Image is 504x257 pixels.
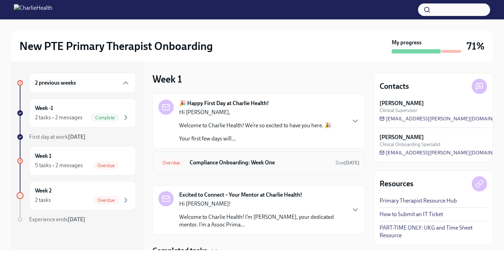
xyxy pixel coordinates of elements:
h4: Completed tasks [153,246,207,256]
span: Complete [91,115,119,120]
a: Primary Therapist Resource Hub [380,197,457,205]
h4: Contacts [380,81,409,92]
span: Due [336,160,359,166]
h2: New PTE Primary Therapist Onboarding [19,39,213,53]
h4: Resources [380,179,414,189]
span: Experience ends [29,216,85,223]
strong: [DATE] [344,160,359,166]
p: Hi [PERSON_NAME], [179,109,331,116]
div: 2 tasks • 2 messages [35,114,82,121]
a: PART-TIME ONLY: UKG and Time Sheet Resource [380,224,487,239]
strong: [PERSON_NAME] [380,100,424,107]
h6: 2 previous weeks [35,79,76,87]
p: Welcome to Charlie Health! We’re so excited to have you here. 🎉 [179,122,331,129]
p: Your first few days will... [179,135,331,143]
strong: 🎉 Happy First Day at Charlie Health! [179,100,269,107]
a: OverdueCompliance Onboarding: Week OneDue[DATE] [158,157,359,168]
h3: Week 1 [153,73,182,85]
a: How to Submit an IT Ticket [380,211,443,218]
a: First day at work[DATE] [17,133,136,141]
h3: 71% [467,40,485,52]
span: First day at work [29,134,86,140]
img: CharlieHealth [14,4,52,15]
strong: My progress [392,39,422,46]
p: Hi [PERSON_NAME]! [179,200,346,208]
div: Completed tasks [153,246,365,256]
a: Week -12 tasks • 2 messagesComplete [17,98,136,128]
div: 5 tasks • 2 messages [35,162,83,169]
h6: Week 2 [35,187,52,195]
h6: Week -1 [35,104,53,112]
span: Overdue [93,163,119,168]
p: Welcome to Charlie Health! I’m [PERSON_NAME], your dedicated mentor. I’m a Assoc Prima... [179,213,346,229]
span: Clinical Onboarding Specialist [380,141,441,148]
div: 2 previous weeks [29,73,136,93]
span: Overdue [158,160,184,165]
strong: [PERSON_NAME] [380,134,424,141]
span: Overdue [93,198,119,203]
h6: Week 1 [35,152,51,160]
span: September 7th, 2025 08:00 [336,160,359,166]
strong: [DATE] [68,134,86,140]
strong: [DATE] [68,216,85,223]
span: Clinical Supervisor [380,107,417,114]
a: Week 15 tasks • 2 messagesOverdue [17,146,136,175]
div: 2 tasks [35,196,51,204]
a: Week 22 tasksOverdue [17,181,136,210]
strong: Excited to Connect – Your Mentor at Charlie Health! [179,191,302,199]
h6: Compliance Onboarding: Week One [190,159,330,166]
